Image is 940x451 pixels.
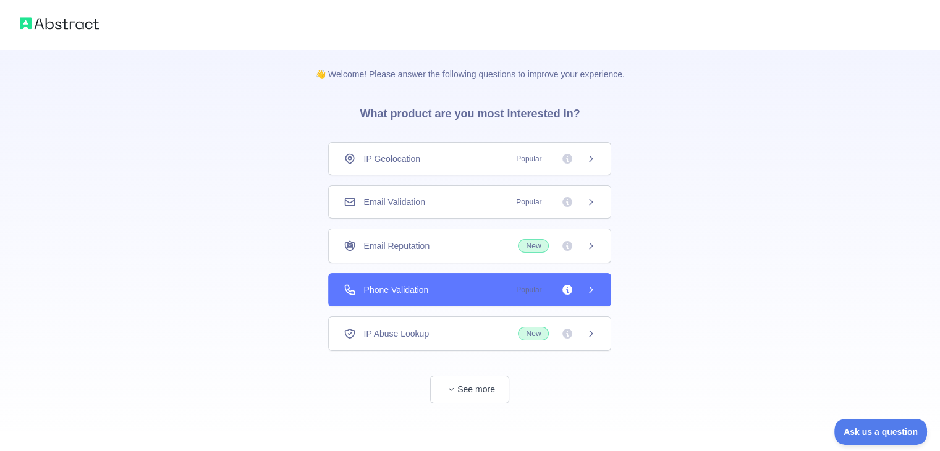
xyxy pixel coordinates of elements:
span: Phone Validation [363,284,428,296]
span: Email Validation [363,196,425,208]
span: Popular [509,284,549,296]
span: IP Abuse Lookup [363,327,429,340]
span: IP Geolocation [363,153,420,165]
button: See more [430,376,509,403]
span: Popular [509,153,549,165]
span: Popular [509,196,549,208]
span: Email Reputation [363,240,430,252]
iframe: Toggle Customer Support [834,419,928,445]
h3: What product are you most interested in? [340,80,599,142]
p: 👋 Welcome! Please answer the following questions to improve your experience. [295,48,645,80]
span: New [518,239,549,253]
span: New [518,327,549,340]
img: Abstract logo [20,15,99,32]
